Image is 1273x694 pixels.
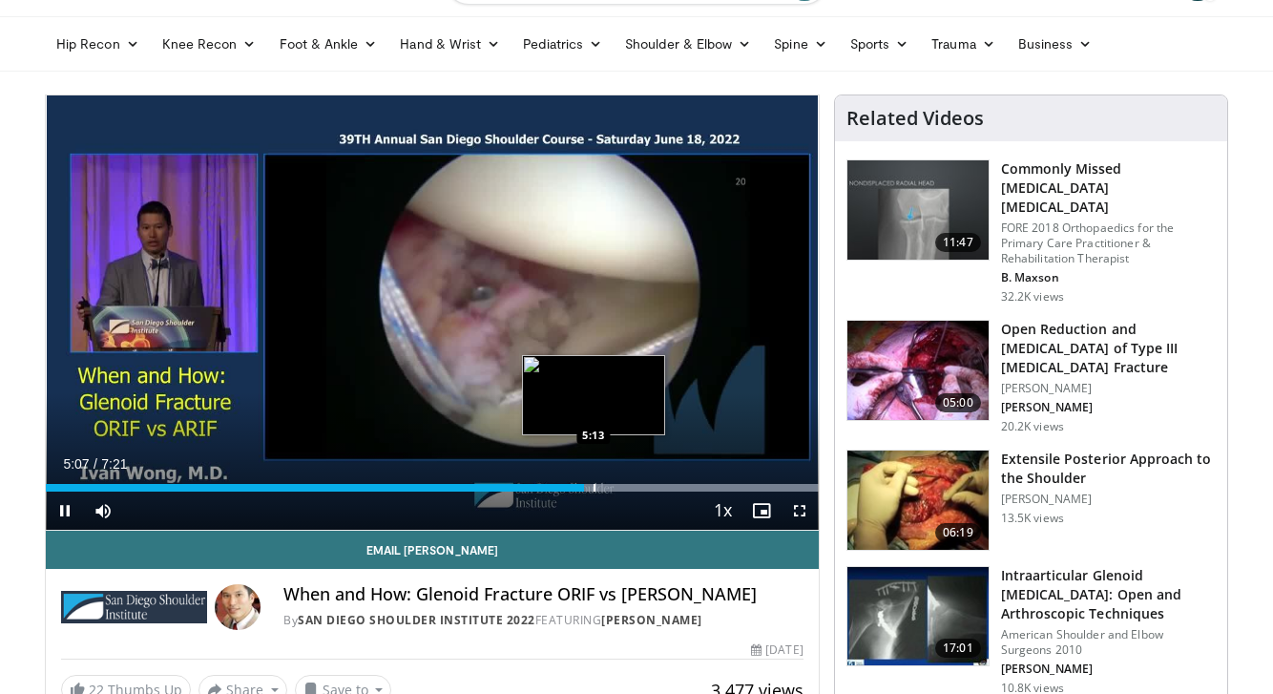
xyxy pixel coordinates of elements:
[846,320,1216,434] a: 05:00 Open Reduction and [MEDICAL_DATA] of Type III [MEDICAL_DATA] Fracture [PERSON_NAME] [PERSON...
[101,456,127,472] span: 7:21
[283,612,803,629] div: By FEATURING
[1001,381,1216,396] p: [PERSON_NAME]
[935,233,981,252] span: 11:47
[1001,270,1216,285] p: B. Maxson
[1001,419,1064,434] p: 20.2K views
[935,639,981,658] span: 17:01
[1001,492,1216,507] p: [PERSON_NAME]
[1001,450,1216,488] h3: Extensile Posterior Approach to the Shoulder
[614,25,762,63] a: Shoulder & Elbow
[704,492,742,530] button: Playback Rate
[847,160,989,260] img: b2c65235-e098-4cd2-ab0f-914df5e3e270.150x105_q85_crop-smart_upscale.jpg
[742,492,781,530] button: Enable picture-in-picture mode
[46,95,819,531] video-js: Video Player
[839,25,921,63] a: Sports
[751,641,803,659] div: [DATE]
[1001,159,1216,217] h3: Commonly Missed [MEDICAL_DATA] [MEDICAL_DATA]
[1001,320,1216,377] h3: Open Reduction and [MEDICAL_DATA] of Type III [MEDICAL_DATA] Fracture
[63,456,89,472] span: 5:07
[847,567,989,666] img: will2_1.png.150x105_q85_crop-smart_upscale.jpg
[94,456,97,472] span: /
[46,531,819,569] a: Email [PERSON_NAME]
[846,107,984,130] h4: Related Videos
[511,25,614,63] a: Pediatrics
[283,584,803,605] h4: When and How: Glenoid Fracture ORIF vs [PERSON_NAME]
[935,523,981,542] span: 06:19
[522,355,665,435] img: image.jpeg
[268,25,389,63] a: Foot & Ankle
[1001,221,1216,266] p: FORE 2018 Orthopaedics for the Primary Care Practitioner & Rehabilitation Therapist
[84,492,122,530] button: Mute
[847,321,989,420] img: 8a72b65a-0f28-431e-bcaf-e516ebdea2b0.150x105_q85_crop-smart_upscale.jpg
[46,484,819,492] div: Progress Bar
[920,25,1007,63] a: Trauma
[1001,627,1216,658] p: American Shoulder and Elbow Surgeons 2010
[215,584,261,630] img: Avatar
[61,584,207,630] img: San Diego Shoulder Institute 2022
[298,612,535,628] a: San Diego Shoulder Institute 2022
[601,612,702,628] a: [PERSON_NAME]
[781,492,819,530] button: Fullscreen
[1001,400,1216,415] p: [PERSON_NAME]
[935,393,981,412] span: 05:00
[1001,511,1064,526] p: 13.5K views
[846,159,1216,305] a: 11:47 Commonly Missed [MEDICAL_DATA] [MEDICAL_DATA] FORE 2018 Orthopaedics for the Primary Care P...
[1001,289,1064,305] p: 32.2K views
[847,451,989,550] img: 62ee2ea4-b2af-4bbb-a20f-cc4cb1de2535.150x105_q85_crop-smart_upscale.jpg
[151,25,268,63] a: Knee Recon
[46,492,84,530] button: Pause
[1001,662,1216,677] p: [PERSON_NAME]
[1001,566,1216,623] h3: Intraarticular Glenoid [MEDICAL_DATA]: Open and Arthroscopic Techniques
[762,25,838,63] a: Spine
[45,25,151,63] a: Hip Recon
[846,450,1216,551] a: 06:19 Extensile Posterior Approach to the Shoulder [PERSON_NAME] 13.5K views
[1007,25,1104,63] a: Business
[388,25,511,63] a: Hand & Wrist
